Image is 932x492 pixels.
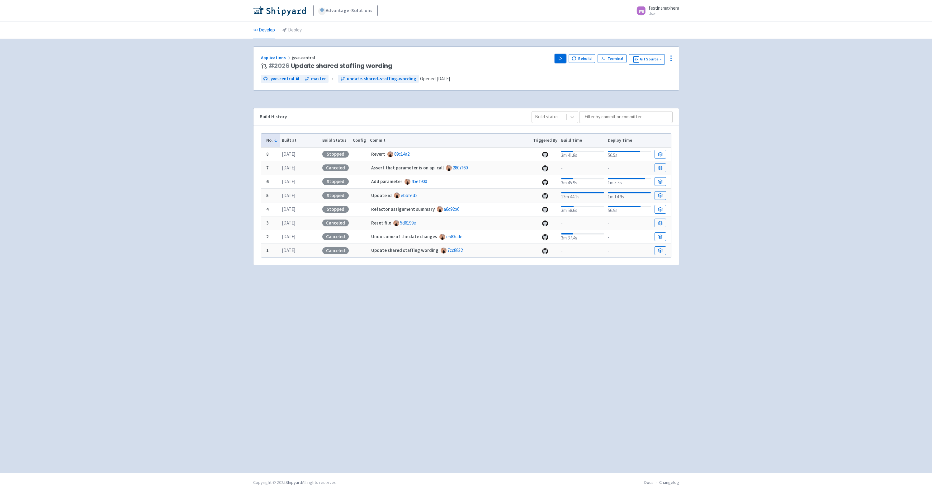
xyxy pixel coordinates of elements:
a: Build Details [655,246,666,255]
th: Build Time [559,134,606,147]
a: Develop [253,21,275,39]
div: 56.9s [608,205,651,214]
b: 2 [266,234,269,239]
div: Stopped [322,206,349,213]
a: Shipyard [286,480,302,485]
div: - [608,164,651,172]
strong: Undo some of the date changes [371,234,437,239]
a: #2026 [268,61,290,70]
div: Stopped [322,178,349,185]
div: - [608,233,651,241]
div: 56.5s [608,149,651,159]
span: master [311,75,326,83]
time: [DATE] [282,165,295,171]
a: update-shared-staffing-wording [338,75,419,83]
button: Play [555,54,566,63]
b: 6 [266,178,269,184]
span: jyve-central [269,75,294,83]
a: 4bef900 [411,178,427,184]
time: [DATE] [282,192,295,198]
div: - [608,219,651,227]
strong: Assert that parameter is on api call [371,165,444,171]
div: 3m 41.8s [561,149,604,159]
div: 3m 45.9s [561,177,604,187]
div: Stopped [322,151,349,158]
a: Docs [644,480,654,485]
div: 1m 5.5s [608,177,651,187]
input: Filter by commit or committer... [579,111,673,123]
span: Update shared staffing wording [268,62,393,69]
span: Opened [420,76,450,82]
a: Build Details [655,150,666,158]
th: Config [351,134,368,147]
div: - [561,246,604,255]
div: Canceled [322,164,349,171]
div: - [561,219,604,227]
div: Canceled [322,247,349,254]
div: Stopped [322,192,349,199]
b: 8 [266,151,269,157]
th: Deploy Time [606,134,653,147]
a: 5d6199e [400,220,416,226]
strong: Reset file [371,220,391,226]
div: - [561,164,604,172]
a: Build Details [655,177,666,186]
th: Triggered By [531,134,559,147]
button: No. [266,137,278,144]
time: [DATE] [282,151,295,157]
div: Canceled [322,220,349,226]
time: [DATE] [282,220,295,226]
a: Build Details [655,191,666,200]
a: festinamaxhera User [632,6,679,16]
span: ← [331,75,336,83]
strong: Update shared staffing wording [371,247,438,253]
b: 7 [266,165,269,171]
a: Build Details [655,232,666,241]
b: 4 [266,206,269,212]
b: 3 [266,220,269,226]
span: jyve-central [292,55,316,60]
a: Terminal [598,54,627,63]
a: e583cde [446,234,462,239]
a: a6c92b6 [444,206,459,212]
div: 3m 58.6s [561,205,604,214]
div: - [608,246,651,255]
a: 7cc8832 [447,247,463,253]
button: Git Source [629,54,665,65]
img: Shipyard logo [253,6,306,16]
time: [DATE] [282,178,295,184]
time: [DATE] [282,206,295,212]
a: master [302,75,329,83]
small: User [649,12,679,16]
b: 1 [266,247,269,253]
time: [DATE] [282,234,295,239]
time: [DATE] [437,76,450,82]
a: jyve-central [261,75,302,83]
strong: Refactor assignment summary [371,206,435,212]
div: Copyright © 2025 All rights reserved. [253,479,338,486]
a: Deploy [282,21,302,39]
a: ebbfed2 [401,192,417,198]
a: Build Details [655,205,666,214]
div: 1m 14.9s [608,191,651,201]
a: Build Details [655,163,666,172]
th: Built at [280,134,320,147]
a: Applications [261,55,292,60]
b: 5 [266,192,269,198]
div: Canceled [322,233,349,240]
span: update-shared-staffing-wording [347,75,416,83]
strong: Update id [371,192,392,198]
strong: Add parameter [371,178,402,184]
strong: Revert [371,151,385,157]
button: Rebuild [569,54,595,63]
div: 13m 44.1s [561,191,604,201]
span: festinamaxhera [649,5,679,11]
div: 3m 37.4s [561,232,604,242]
a: 2807f60 [453,165,468,171]
time: [DATE] [282,247,295,253]
a: 89c14a2 [394,151,409,157]
a: Changelog [659,480,679,485]
th: Commit [368,134,531,147]
a: Build Details [655,219,666,227]
a: Advantage-Solutions [313,5,378,16]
